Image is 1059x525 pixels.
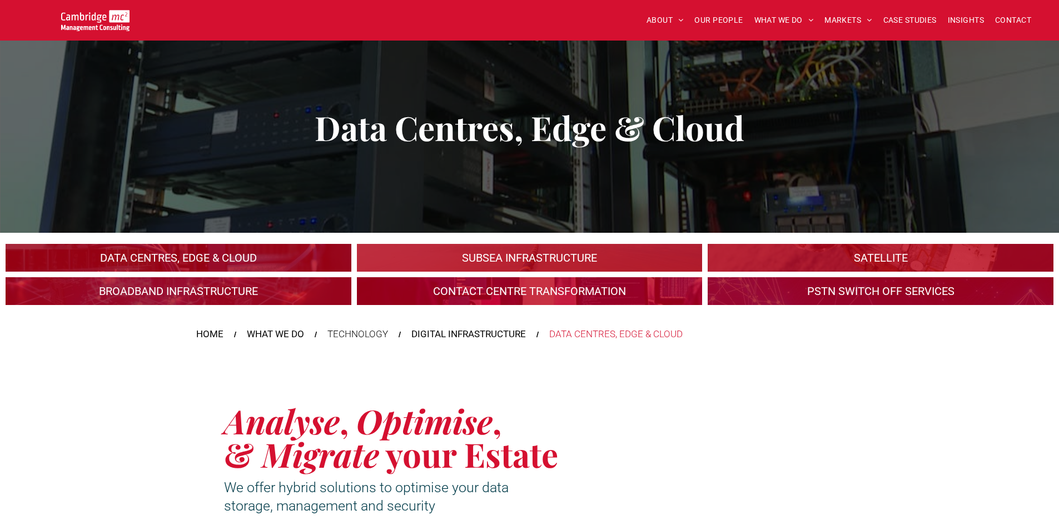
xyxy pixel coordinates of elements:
span: We offer hybrid solutions to optimise your data storage, management and security [224,479,509,514]
span: , & [224,398,501,476]
a: ABOUT [641,12,689,29]
span: Data Centres, Edge & Cloud [315,105,744,149]
img: Go to Homepage [61,10,130,31]
a: INSIGHTS [942,12,990,29]
div: TECHNOLOGY [327,327,388,342]
div: DATA CENTRES, EDGE & CLOUD [549,327,683,342]
a: MARKETS [819,12,877,29]
a: A crowd in silhouette at sunset, on a rise or lookout point [6,277,351,305]
span: your Estate [386,432,558,476]
span: Analyse [224,398,340,443]
nav: Breadcrumbs [196,327,863,342]
a: HOME [196,327,223,342]
a: DIGITAL INFRASTRUCTURE [411,327,526,342]
a: CASE STUDIES [878,12,942,29]
span: Migrate [262,432,379,476]
a: CONTACT [990,12,1037,29]
a: WHAT WE DO [749,12,819,29]
a: A large mall with arched glass roof [708,244,1053,272]
a: WHAT WE DO [247,327,304,342]
span: , [340,398,349,443]
span: Optimise [356,398,493,443]
a: OUR PEOPLE [689,12,748,29]
a: An industrial plant [6,244,351,272]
